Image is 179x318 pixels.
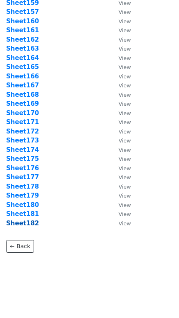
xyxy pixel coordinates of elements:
[110,27,131,34] a: View
[118,165,131,171] small: View
[6,146,39,153] a: Sheet174
[6,36,39,43] a: Sheet162
[6,63,39,71] a: Sheet165
[118,156,131,162] small: View
[118,147,131,153] small: View
[118,119,131,125] small: View
[118,193,131,199] small: View
[6,27,39,34] a: Sheet161
[6,54,39,62] a: Sheet164
[6,18,39,25] a: Sheet160
[110,146,131,153] a: View
[110,82,131,89] a: View
[6,210,39,218] a: Sheet181
[118,27,131,33] small: View
[110,165,131,172] a: View
[6,118,39,126] a: Sheet171
[118,37,131,43] small: View
[6,155,39,162] a: Sheet175
[6,128,39,135] a: Sheet172
[110,18,131,25] a: View
[6,165,39,172] a: Sheet176
[6,45,39,52] a: Sheet163
[118,73,131,80] small: View
[118,202,131,208] small: View
[118,46,131,52] small: View
[110,128,131,135] a: View
[110,73,131,80] a: View
[118,18,131,24] small: View
[110,63,131,71] a: View
[6,220,39,227] a: Sheet182
[118,138,131,144] small: View
[6,173,39,181] a: Sheet177
[110,91,131,98] a: View
[118,129,131,135] small: View
[118,82,131,89] small: View
[118,101,131,107] small: View
[110,220,131,227] a: View
[118,64,131,70] small: View
[118,55,131,61] small: View
[118,184,131,190] small: View
[110,109,131,117] a: View
[118,9,131,15] small: View
[6,73,39,80] a: Sheet166
[110,192,131,199] a: View
[6,91,39,98] a: Sheet168
[118,92,131,98] small: View
[118,211,131,217] small: View
[118,110,131,116] small: View
[6,201,39,209] a: Sheet180
[138,279,179,318] iframe: Chat Widget
[6,137,39,144] a: Sheet173
[118,220,131,227] small: View
[6,183,39,190] a: Sheet178
[118,174,131,180] small: View
[110,54,131,62] a: View
[110,201,131,209] a: View
[110,210,131,218] a: View
[6,8,39,16] a: Sheet157
[6,100,39,107] a: Sheet169
[6,82,39,89] a: Sheet167
[110,155,131,162] a: View
[110,36,131,43] a: View
[110,45,131,52] a: View
[110,8,131,16] a: View
[110,137,131,144] a: View
[110,183,131,190] a: View
[6,240,34,253] a: ← Back
[110,118,131,126] a: View
[110,173,131,181] a: View
[6,192,39,199] a: Sheet179
[110,100,131,107] a: View
[6,109,39,117] a: Sheet170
